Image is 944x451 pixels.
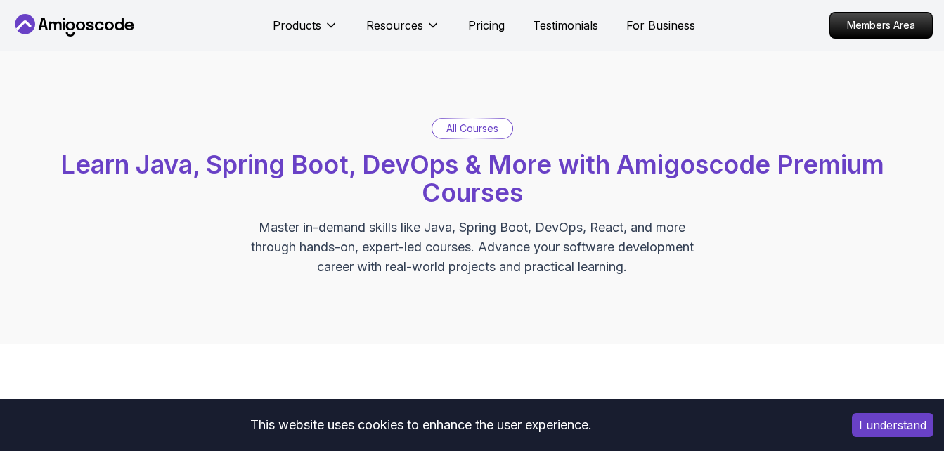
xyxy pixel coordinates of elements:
[366,17,423,34] p: Resources
[366,17,440,45] button: Resources
[273,17,338,45] button: Products
[852,413,933,437] button: Accept cookies
[533,17,598,34] a: Testimonials
[273,17,321,34] p: Products
[446,122,498,136] p: All Courses
[829,12,933,39] a: Members Area
[830,13,932,38] p: Members Area
[626,17,695,34] a: For Business
[11,410,831,440] div: This website uses cookies to enhance the user experience.
[857,363,944,430] iframe: chat widget
[60,149,884,208] span: Learn Java, Spring Boot, DevOps & More with Amigoscode Premium Courses
[236,218,709,277] p: Master in-demand skills like Java, Spring Boot, DevOps, React, and more through hands-on, expert-...
[468,17,505,34] a: Pricing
